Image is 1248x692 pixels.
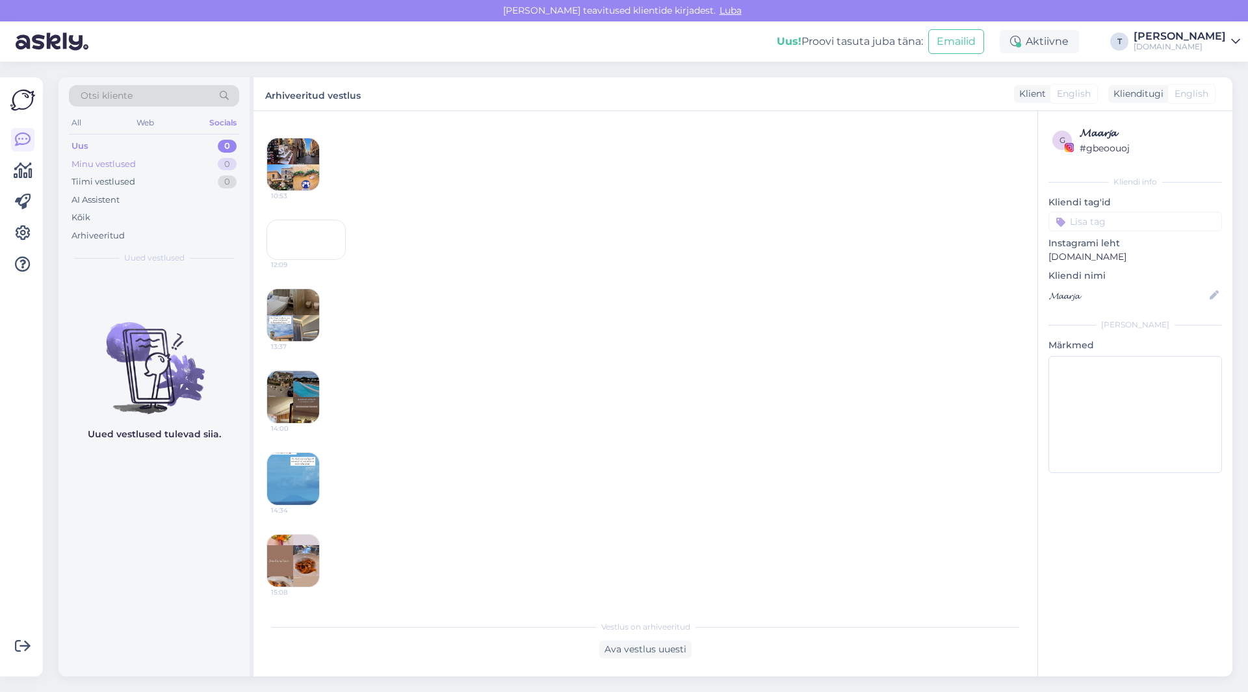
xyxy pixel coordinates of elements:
[271,191,320,201] span: 10:53
[1048,339,1222,352] p: Märkmed
[777,35,801,47] b: Uus!
[207,114,239,131] div: Socials
[71,158,136,171] div: Minu vestlused
[218,175,237,188] div: 0
[271,506,320,515] span: 14:34
[1048,269,1222,283] p: Kliendi nimi
[267,535,319,587] img: attachment
[71,140,88,153] div: Uus
[265,85,361,103] label: Arhiveeritud vestlus
[1108,87,1163,101] div: Klienditugi
[271,587,320,597] span: 15:08
[271,342,320,352] span: 13:37
[1048,212,1222,231] input: Lisa tag
[1110,32,1128,51] div: T
[1048,250,1222,264] p: [DOMAIN_NAME]
[1014,87,1046,101] div: Klient
[271,260,320,270] span: 12:09
[1048,319,1222,331] div: [PERSON_NAME]
[1048,196,1222,209] p: Kliendi tag'id
[218,140,237,153] div: 0
[267,289,319,341] img: attachment
[69,114,84,131] div: All
[599,641,692,658] div: Ava vestlus uuesti
[1049,288,1207,303] input: Lisa nimi
[267,453,319,505] img: attachment
[1048,237,1222,250] p: Instagrami leht
[1134,42,1226,52] div: [DOMAIN_NAME]
[134,114,157,131] div: Web
[928,29,984,54] button: Emailid
[58,299,250,416] img: No chats
[124,252,185,264] span: Uued vestlused
[1134,31,1240,52] a: [PERSON_NAME][DOMAIN_NAME]
[1080,125,1218,141] div: 𝓜𝓪𝓪𝓻𝓳𝓪
[777,34,923,49] div: Proovi tasuta juba täna:
[1134,31,1226,42] div: [PERSON_NAME]
[10,88,35,112] img: Askly Logo
[81,89,133,103] span: Otsi kliente
[1000,30,1079,53] div: Aktiivne
[716,5,746,16] span: Luba
[267,371,319,423] img: attachment
[1080,141,1218,155] div: # gbeoouoj
[218,158,237,171] div: 0
[71,194,120,207] div: AI Assistent
[1057,87,1091,101] span: English
[1048,176,1222,188] div: Kliendi info
[601,621,690,633] span: Vestlus on arhiveeritud
[1059,135,1065,145] span: g
[1175,87,1208,101] span: English
[267,138,319,190] img: attachment
[88,428,221,441] p: Uued vestlused tulevad siia.
[71,175,135,188] div: Tiimi vestlused
[71,211,90,224] div: Kõik
[271,424,320,433] span: 14:00
[71,229,125,242] div: Arhiveeritud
